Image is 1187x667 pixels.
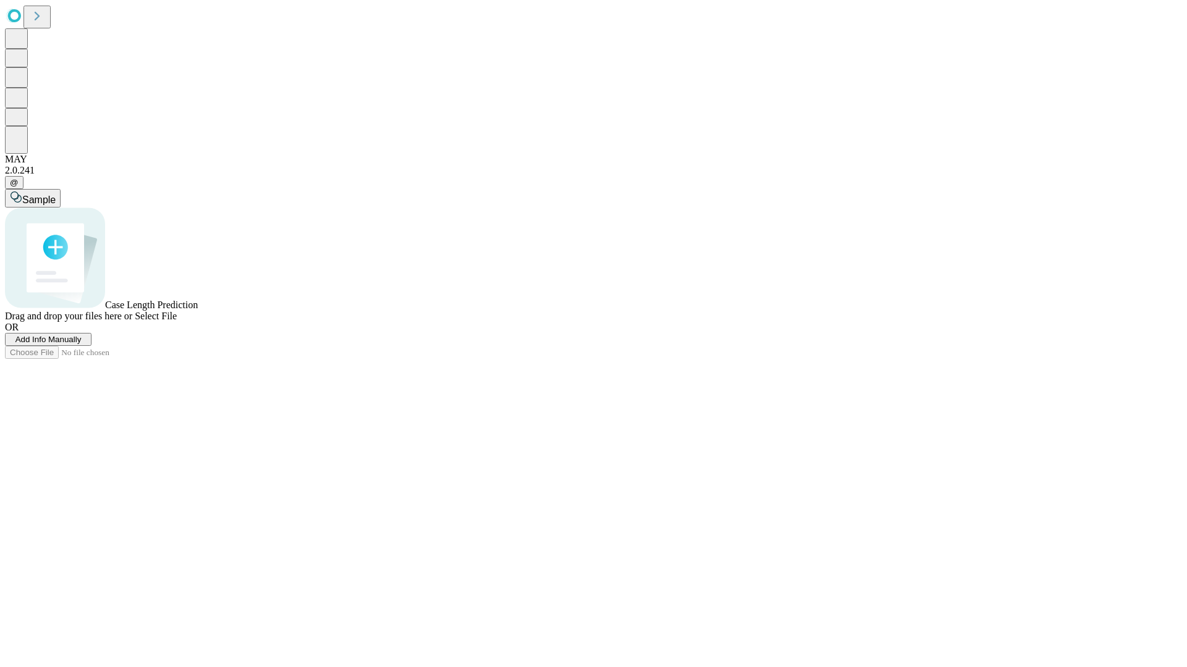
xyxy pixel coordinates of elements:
div: MAY [5,154,1182,165]
span: Select File [135,311,177,321]
span: Sample [22,195,56,205]
button: @ [5,176,23,189]
span: Drag and drop your files here or [5,311,132,321]
button: Add Info Manually [5,333,91,346]
div: 2.0.241 [5,165,1182,176]
span: OR [5,322,19,332]
span: Add Info Manually [15,335,82,344]
button: Sample [5,189,61,208]
span: @ [10,178,19,187]
span: Case Length Prediction [105,300,198,310]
